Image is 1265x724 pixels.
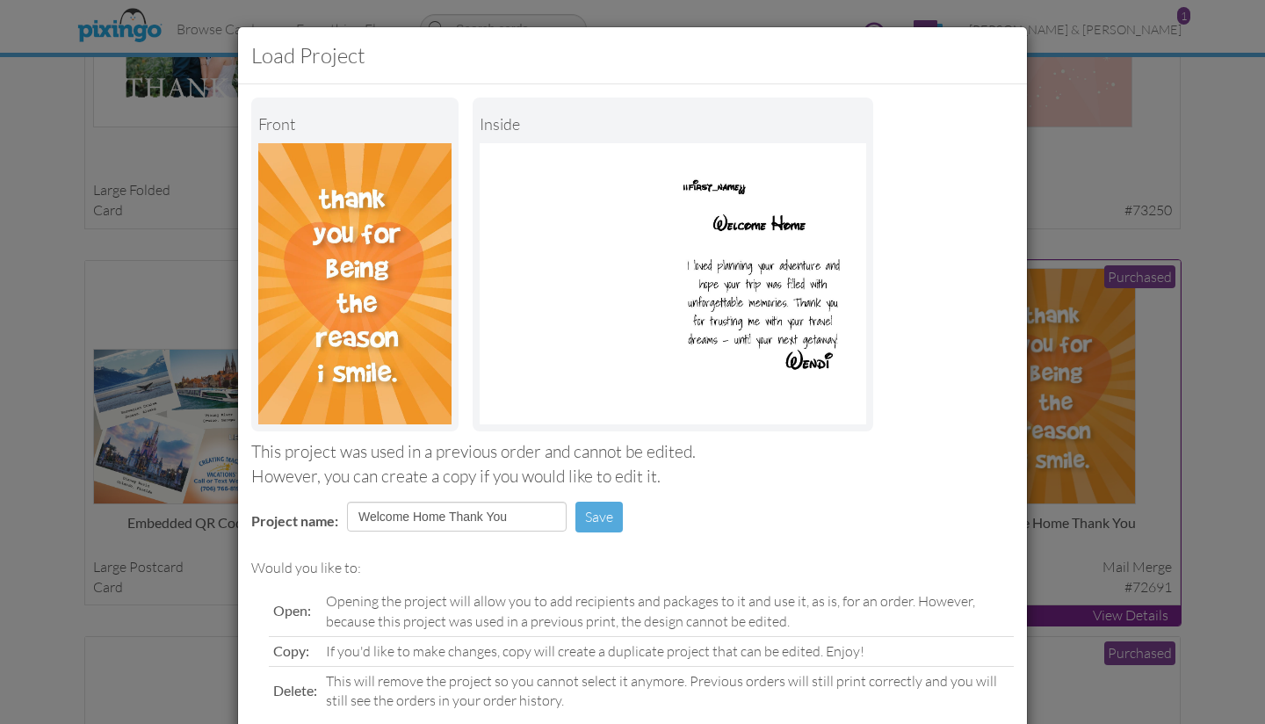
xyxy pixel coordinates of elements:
div: This project was used in a previous order and cannot be edited. [251,440,1014,464]
span: Open: [273,602,311,619]
h3: Load Project [251,40,1014,70]
div: inside [480,105,866,143]
td: Opening the project will allow you to add recipients and packages to it and use it, as is, for an... [322,587,1014,636]
img: Portrait Image [480,143,866,424]
div: Front [258,105,452,143]
label: Project name: [251,511,338,532]
td: If you'd like to make changes, copy will create a duplicate project that can be edited. Enjoy! [322,636,1014,666]
div: Would you like to: [251,558,1014,578]
span: Delete: [273,682,317,699]
input: Enter project name [347,502,567,532]
button: Save [575,502,623,532]
span: Copy: [273,642,309,659]
td: This will remove the project so you cannot select it anymore. Previous orders will still print co... [322,666,1014,715]
div: However, you can create a copy if you would like to edit it. [251,465,1014,489]
img: Landscape Image [258,143,452,424]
